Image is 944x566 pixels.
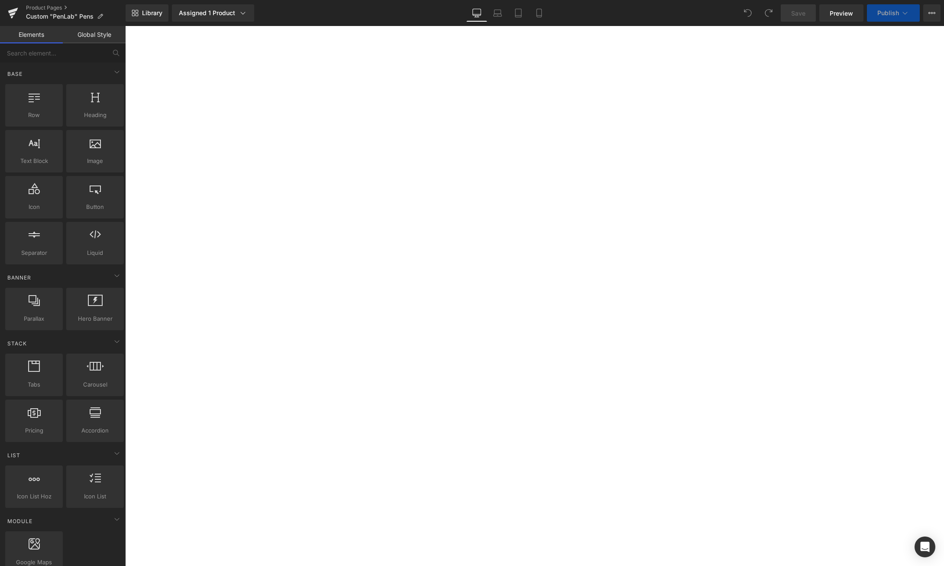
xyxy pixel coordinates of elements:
[529,4,550,22] a: Mobile
[69,111,121,120] span: Heading
[923,4,941,22] button: More
[6,517,33,525] span: Module
[69,156,121,166] span: Image
[126,4,168,22] a: New Library
[915,537,935,557] div: Open Intercom Messenger
[26,4,126,11] a: Product Pages
[6,451,21,459] span: List
[69,202,121,211] span: Button
[8,492,60,501] span: Icon List Hoz
[6,70,23,78] span: Base
[69,492,121,501] span: Icon List
[867,4,920,22] button: Publish
[63,26,126,43] a: Global Style
[6,339,28,348] span: Stack
[69,380,121,389] span: Carousel
[69,248,121,257] span: Liquid
[8,426,60,435] span: Pricing
[179,9,247,17] div: Assigned 1 Product
[69,426,121,435] span: Accordion
[6,273,32,282] span: Banner
[8,156,60,166] span: Text Block
[877,10,899,16] span: Publish
[8,202,60,211] span: Icon
[819,4,863,22] a: Preview
[8,248,60,257] span: Separator
[8,111,60,120] span: Row
[791,9,805,18] span: Save
[466,4,487,22] a: Desktop
[26,13,94,20] span: Custom "PenLab" Pens
[142,9,162,17] span: Library
[739,4,756,22] button: Undo
[760,4,777,22] button: Redo
[830,9,853,18] span: Preview
[487,4,508,22] a: Laptop
[69,314,121,323] span: Hero Banner
[8,380,60,389] span: Tabs
[8,314,60,323] span: Parallax
[508,4,529,22] a: Tablet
